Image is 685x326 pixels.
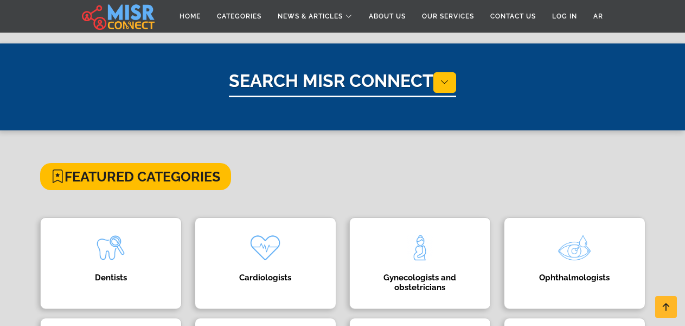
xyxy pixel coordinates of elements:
a: AR [585,6,611,27]
a: Gynecologists and obstetricians [343,217,497,309]
a: Dentists [34,217,188,309]
a: Our Services [414,6,482,27]
h4: Cardiologists [212,273,319,283]
a: Home [171,6,209,27]
img: O3vASGqC8OE0Zbp7R2Y3.png [553,226,596,269]
h1: Search Misr Connect [229,71,456,97]
a: Log in [544,6,585,27]
h4: Featured Categories [40,163,231,190]
h4: Ophthalmologists [521,273,629,283]
img: kQgAgBbLbYzX17DbAKQs.png [244,226,287,269]
img: k714wZmFaHWIHbCst04N.png [89,226,132,269]
img: main.misr_connect [82,3,155,30]
h4: Dentists [57,273,165,283]
a: Ophthalmologists [497,217,652,309]
a: Categories [209,6,270,27]
a: About Us [361,6,414,27]
img: tQBIxbFzDjHNxea4mloJ.png [398,226,441,269]
h4: Gynecologists and obstetricians [366,273,474,292]
a: News & Articles [270,6,361,27]
a: Contact Us [482,6,544,27]
span: News & Articles [278,11,343,21]
a: Cardiologists [188,217,343,309]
